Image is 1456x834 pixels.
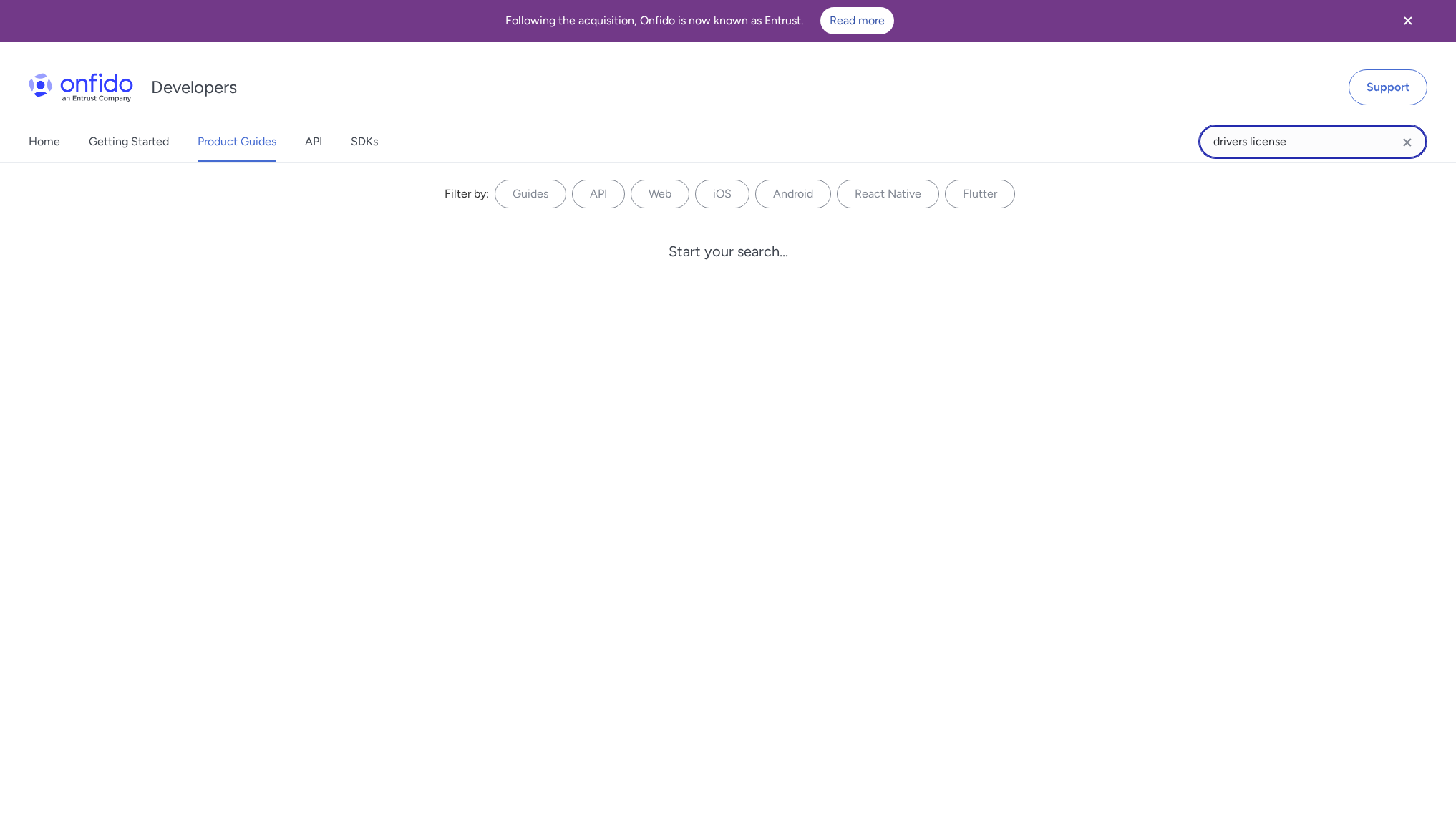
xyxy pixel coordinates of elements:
a: Home [29,122,60,162]
button: Close banner [1382,3,1435,39]
div: Following the acquisition, Onfido is now known as Entrust. [17,7,1382,34]
a: API [305,122,322,162]
label: API [572,180,625,208]
label: Web [631,180,689,208]
h1: Developers [151,76,237,99]
label: Guides [495,180,566,208]
div: Filter by: [445,185,489,203]
a: SDKs [351,122,378,162]
div: Start your search... [669,243,788,260]
label: Flutter [945,180,1015,208]
label: React Native [837,180,939,208]
a: Product Guides [198,122,276,162]
img: Onfido Logo [29,73,133,102]
a: Read more [820,7,894,34]
input: Onfido search input field [1198,125,1427,159]
svg: Close banner [1399,12,1417,29]
label: Android [755,180,831,208]
svg: Clear search field button [1399,134,1416,151]
a: Getting Started [89,122,169,162]
label: iOS [695,180,749,208]
a: Support [1349,69,1427,105]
